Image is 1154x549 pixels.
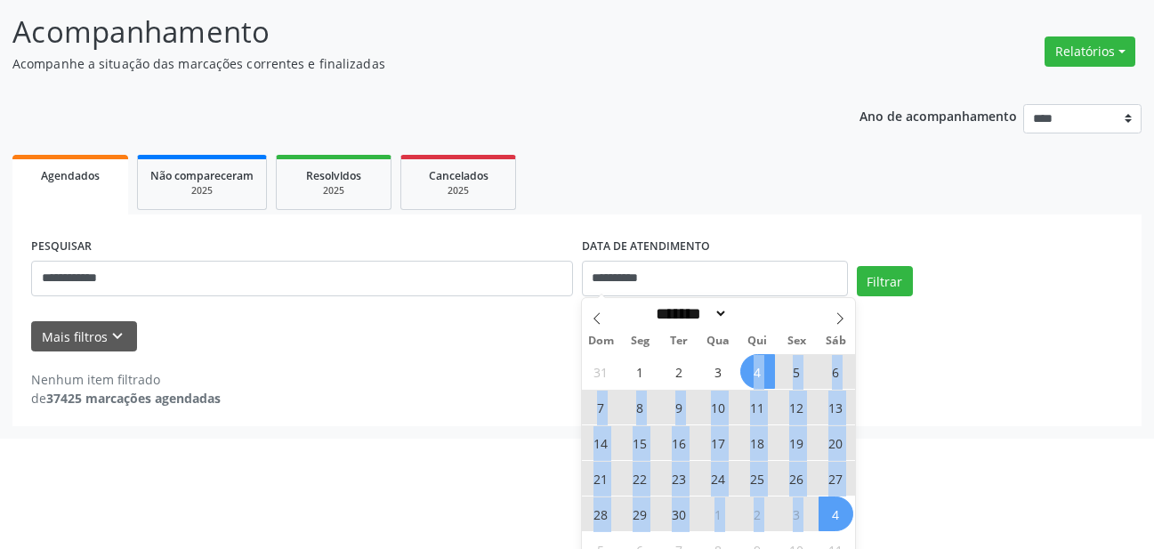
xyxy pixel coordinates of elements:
[701,390,736,424] span: Setembro 10, 2025
[150,184,254,198] div: 2025
[662,425,697,460] span: Setembro 16, 2025
[429,168,488,183] span: Cancelados
[414,184,503,198] div: 2025
[740,390,775,424] span: Setembro 11, 2025
[623,497,658,531] span: Setembro 29, 2025
[779,425,814,460] span: Setembro 19, 2025
[819,425,853,460] span: Setembro 20, 2025
[650,304,729,323] select: Month
[623,461,658,496] span: Setembro 22, 2025
[701,497,736,531] span: Outubro 1, 2025
[620,335,659,347] span: Seg
[857,266,913,296] button: Filtrar
[623,425,658,460] span: Setembro 15, 2025
[584,425,618,460] span: Setembro 14, 2025
[289,184,378,198] div: 2025
[31,370,221,389] div: Nenhum item filtrado
[150,168,254,183] span: Não compareceram
[41,168,100,183] span: Agendados
[659,335,698,347] span: Ter
[584,354,618,389] span: Agosto 31, 2025
[12,54,803,73] p: Acompanhe a situação das marcações correntes e finalizadas
[12,10,803,54] p: Acompanhamento
[698,335,738,347] span: Qua
[31,389,221,408] div: de
[1045,36,1135,67] button: Relatórios
[779,390,814,424] span: Setembro 12, 2025
[584,461,618,496] span: Setembro 21, 2025
[779,354,814,389] span: Setembro 5, 2025
[662,354,697,389] span: Setembro 2, 2025
[859,104,1017,126] p: Ano de acompanhamento
[779,461,814,496] span: Setembro 26, 2025
[662,461,697,496] span: Setembro 23, 2025
[46,390,221,407] strong: 37425 marcações agendadas
[662,390,697,424] span: Setembro 9, 2025
[582,233,710,261] label: DATA DE ATENDIMENTO
[582,335,621,347] span: Dom
[819,390,853,424] span: Setembro 13, 2025
[701,354,736,389] span: Setembro 3, 2025
[701,425,736,460] span: Setembro 17, 2025
[738,335,777,347] span: Qui
[779,497,814,531] span: Outubro 3, 2025
[819,354,853,389] span: Setembro 6, 2025
[584,497,618,531] span: Setembro 28, 2025
[108,327,127,346] i: keyboard_arrow_down
[701,461,736,496] span: Setembro 24, 2025
[31,321,137,352] button: Mais filtroskeyboard_arrow_down
[662,497,697,531] span: Setembro 30, 2025
[31,233,92,261] label: PESQUISAR
[740,354,775,389] span: Setembro 4, 2025
[816,335,855,347] span: Sáb
[623,390,658,424] span: Setembro 8, 2025
[584,390,618,424] span: Setembro 7, 2025
[740,497,775,531] span: Outubro 2, 2025
[623,354,658,389] span: Setembro 1, 2025
[777,335,816,347] span: Sex
[819,461,853,496] span: Setembro 27, 2025
[740,461,775,496] span: Setembro 25, 2025
[728,304,787,323] input: Year
[740,425,775,460] span: Setembro 18, 2025
[819,497,853,531] span: Outubro 4, 2025
[306,168,361,183] span: Resolvidos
